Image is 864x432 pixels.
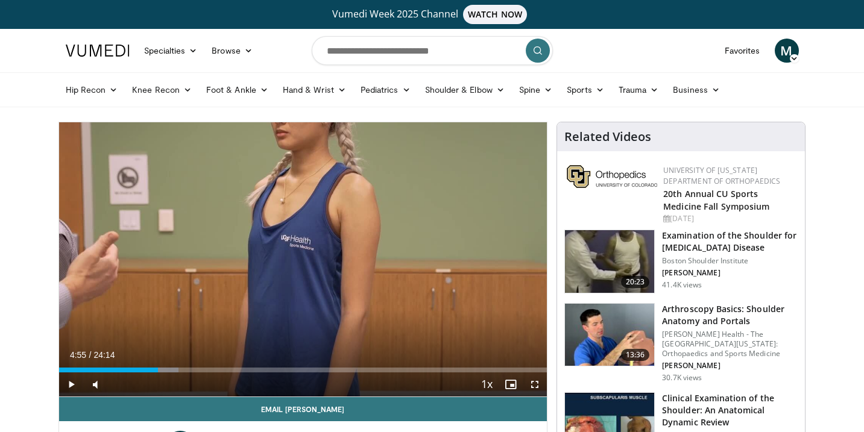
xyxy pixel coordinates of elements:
[775,39,799,63] a: M
[70,350,86,360] span: 4:55
[662,303,798,327] h3: Arthroscopy Basics: Shoulder Anatomy and Portals
[83,372,107,396] button: Mute
[662,280,702,290] p: 41.4K views
[567,165,657,188] img: 355603a8-37da-49b6-856f-e00d7e9307d3.png.150x105_q85_autocrop_double_scale_upscale_version-0.2.png
[312,36,553,65] input: Search topics, interventions
[565,230,654,293] img: Screen_shot_2010-09-13_at_8.52.47_PM_1.png.150x105_q85_crop-smart_upscale.jpg
[564,130,651,144] h4: Related Videos
[663,213,795,224] div: [DATE]
[663,188,769,212] a: 20th Annual CU Sports Medicine Fall Symposium
[137,39,205,63] a: Specialties
[58,78,125,102] a: Hip Recon
[560,78,611,102] a: Sports
[621,349,650,361] span: 13:36
[59,397,547,421] a: Email [PERSON_NAME]
[66,45,130,57] img: VuMedi Logo
[68,5,797,24] a: Vumedi Week 2025 ChannelWATCH NOW
[662,256,798,266] p: Boston Shoulder Institute
[565,304,654,366] img: 9534a039-0eaa-4167-96cf-d5be049a70d8.150x105_q85_crop-smart_upscale.jpg
[499,372,523,396] button: Enable picture-in-picture mode
[512,78,560,102] a: Spine
[89,350,92,360] span: /
[662,361,798,371] p: [PERSON_NAME]
[663,165,780,186] a: University of [US_STATE] Department of Orthopaedics
[717,39,768,63] a: Favorites
[662,230,798,254] h3: Examination of the Shoulder for [MEDICAL_DATA] Disease
[199,78,276,102] a: Foot & Ankle
[276,78,353,102] a: Hand & Wrist
[611,78,666,102] a: Trauma
[59,122,547,397] video-js: Video Player
[463,5,527,24] span: WATCH NOW
[523,372,547,396] button: Fullscreen
[662,392,798,428] h3: Clinical Examination of the Shoulder: An Anatomical Dynamic Review
[418,78,512,102] a: Shoulder & Elbow
[204,39,260,63] a: Browse
[621,276,650,288] span: 20:23
[353,78,418,102] a: Pediatrics
[666,78,727,102] a: Business
[564,303,798,383] a: 13:36 Arthroscopy Basics: Shoulder Anatomy and Portals [PERSON_NAME] Health - The [GEOGRAPHIC_DAT...
[59,368,547,372] div: Progress Bar
[125,78,199,102] a: Knee Recon
[662,330,798,358] p: [PERSON_NAME] Health - The [GEOGRAPHIC_DATA][US_STATE]: Orthopaedics and Sports Medicine
[564,230,798,293] a: 20:23 Examination of the Shoulder for [MEDICAL_DATA] Disease Boston Shoulder Institute [PERSON_NA...
[662,268,798,278] p: [PERSON_NAME]
[93,350,115,360] span: 24:14
[662,373,702,383] p: 30.7K views
[59,372,83,396] button: Play
[475,372,499,396] button: Playback Rate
